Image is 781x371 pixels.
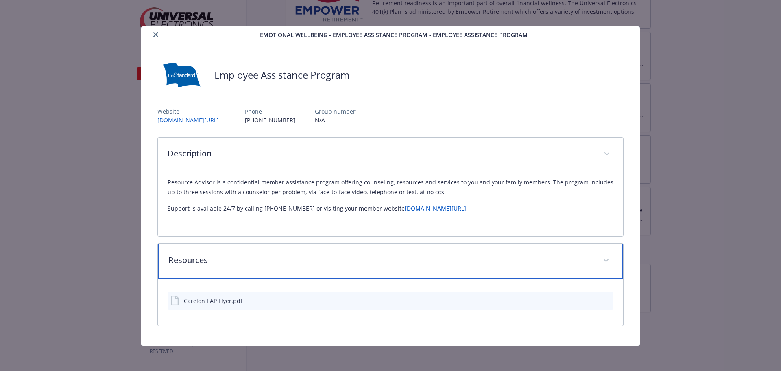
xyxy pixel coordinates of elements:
[315,116,356,124] p: N/A
[245,116,295,124] p: [PHONE_NUMBER]
[168,178,614,197] p: Resource Advisor is a confidential member assistance program offering counseling, resources and s...
[168,254,593,266] p: Resources
[157,63,206,87] img: Standard Insurance Company
[157,116,225,124] a: [DOMAIN_NAME][URL]
[168,147,594,160] p: Description
[184,296,242,305] div: Carelon EAP Flyer.pdf
[590,296,596,305] button: download file
[315,107,356,116] p: Group number
[158,279,624,326] div: Resources
[151,30,161,40] button: close
[158,138,624,171] div: Description
[245,107,295,116] p: Phone
[168,204,614,213] p: Support is available 24/7 by calling [PHONE_NUMBER] or visiting your member website
[158,171,624,236] div: Description
[405,204,468,212] a: [DOMAIN_NAME][URL].
[157,107,225,116] p: Website
[603,296,610,305] button: preview file
[260,31,528,39] span: Emotional Wellbeing - Employee Assistance Program - Employee Assistance Program
[78,26,703,346] div: details for plan Emotional Wellbeing - Employee Assistance Program - Employee Assistance Program
[214,68,349,82] h2: Employee Assistance Program
[158,244,624,279] div: Resources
